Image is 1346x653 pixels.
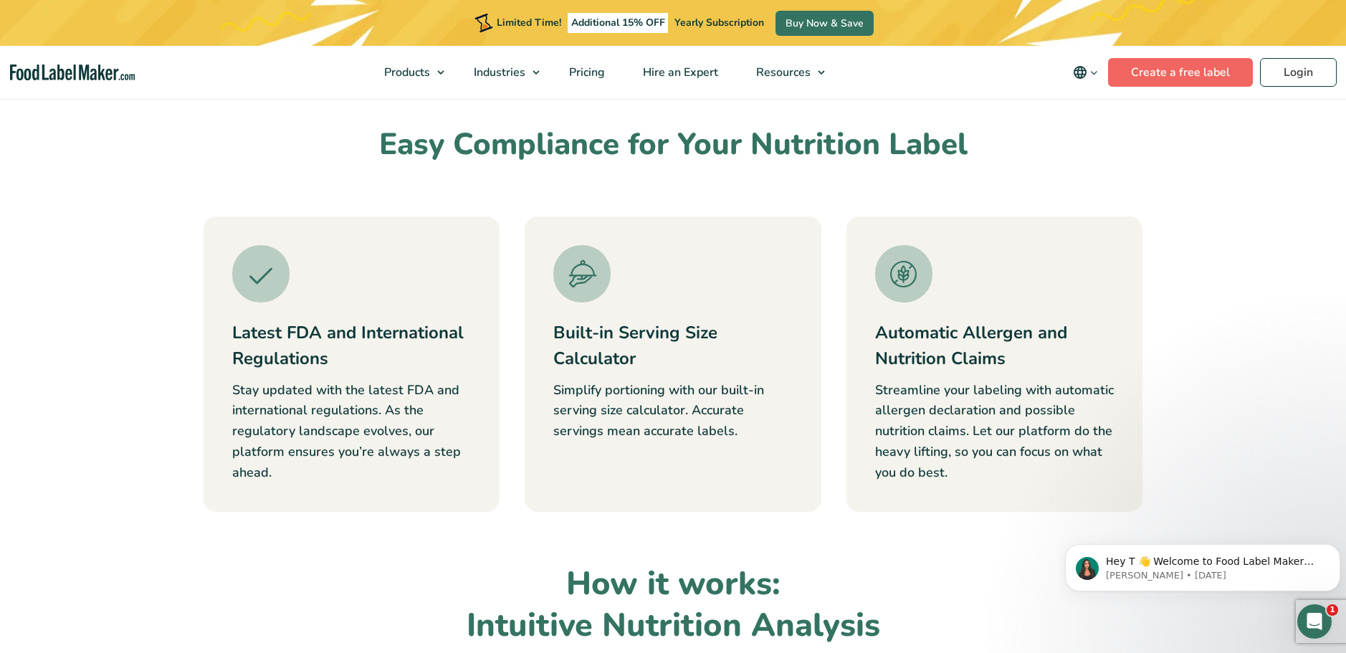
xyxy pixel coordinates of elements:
[875,380,1114,483] p: Streamline your labeling with automatic allergen declaration and possible nutrition claims. Let o...
[875,320,1114,371] h3: Automatic Allergen and Nutrition Claims
[455,46,547,99] a: Industries
[232,380,471,483] p: Stay updated with the latest FDA and international regulations. As the regulatory landscape evolv...
[553,320,792,371] h3: Built-in Serving Size Calculator
[1059,514,1346,614] iframe: Intercom notifications message
[752,65,812,80] span: Resources
[674,16,764,29] span: Yearly Subscription
[366,46,452,99] a: Products
[639,65,720,80] span: Hire an Expert
[1297,604,1332,639] iframe: Intercom live chat
[1108,58,1253,87] a: Create a free label
[497,16,561,29] span: Limited Time!
[204,125,1142,165] h2: Easy Compliance for Your Nutrition Label
[624,46,734,99] a: Hire an Expert
[565,65,606,80] span: Pricing
[232,245,290,302] img: A green tick icon.
[469,65,527,80] span: Industries
[1327,604,1338,616] span: 1
[553,380,792,442] p: Simplify portioning with our built-in serving size calculator. Accurate servings mean accurate la...
[738,46,832,99] a: Resources
[775,11,874,36] a: Buy Now & Save
[380,65,431,80] span: Products
[204,563,1142,647] h2: How it works: Intuitive Nutrition Analysis
[1260,58,1337,87] a: Login
[550,46,621,99] a: Pricing
[232,320,471,371] h3: Latest FDA and International Regulations
[568,13,669,33] span: Additional 15% OFF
